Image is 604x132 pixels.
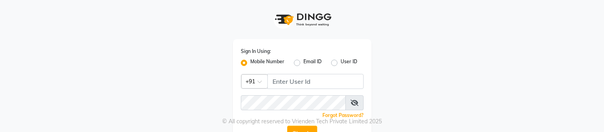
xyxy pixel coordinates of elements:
a: Forgot Password? [322,112,364,118]
img: logo1.svg [271,8,334,31]
input: Username [267,74,364,89]
label: Sign In Using: [241,48,271,55]
label: Mobile Number [250,58,284,68]
label: User ID [341,58,357,68]
input: Username [241,95,346,110]
label: Email ID [303,58,322,68]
